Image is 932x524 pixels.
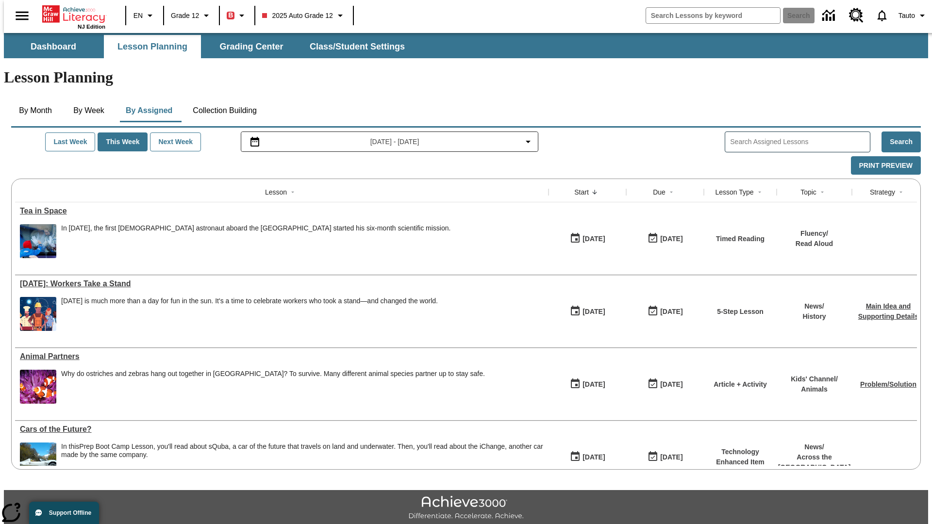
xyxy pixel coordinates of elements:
[816,186,828,198] button: Sort
[4,68,928,86] h1: Lesson Planning
[582,233,605,245] div: [DATE]
[644,375,686,393] button: 06/30/26: Last day the lesson can be accessed
[150,132,201,151] button: Next Week
[310,41,405,52] span: Class/Student Settings
[31,41,76,52] span: Dashboard
[660,233,682,245] div: [DATE]
[644,229,686,248] button: 10/12/25: Last day the lesson can be accessed
[715,187,753,197] div: Lesson Type
[754,186,766,198] button: Sort
[566,302,608,321] button: 07/23/25: First time the lesson was available
[20,224,56,258] img: An astronaut, the first from the United Kingdom to travel to the International Space Station, wav...
[644,302,686,321] button: 06/30/26: Last day the lesson can be accessed
[258,7,349,24] button: Class: 2025 Auto Grade 12, Select your class
[20,352,544,361] a: Animal Partners, Lessons
[644,448,686,466] button: 08/01/26: Last day the lesson can be accessed
[666,186,677,198] button: Sort
[870,187,895,197] div: Strategy
[796,239,833,249] p: Read Aloud
[245,136,534,147] button: Select the date range menu item
[65,99,113,122] button: By Week
[104,35,201,58] button: Lesson Planning
[791,374,838,384] p: Kids' Channel /
[61,442,543,458] testabrev: Prep Boot Camp Lesson, you'll read about sQuba, a car of the future that travels on land and unde...
[42,4,105,24] a: Home
[265,187,287,197] div: Lesson
[167,7,216,24] button: Grade: Grade 12, Select a grade
[49,509,91,516] span: Support Offline
[20,279,544,288] div: Labor Day: Workers Take a Stand
[869,3,895,28] a: Notifications
[660,451,682,463] div: [DATE]
[714,379,767,390] p: Article + Activity
[895,186,907,198] button: Sort
[646,8,780,23] input: search field
[302,35,413,58] button: Class/Student Settings
[370,137,419,147] span: [DATE] - [DATE]
[566,375,608,393] button: 07/07/25: First time the lesson was available
[653,187,666,197] div: Due
[4,35,414,58] div: SubNavbar
[791,384,838,394] p: Animals
[61,224,450,232] div: In [DATE], the first [DEMOGRAPHIC_DATA] astronaut aboard the [GEOGRAPHIC_DATA] started his six-mo...
[589,186,600,198] button: Sort
[129,7,160,24] button: Language: EN, Select a language
[20,425,544,434] div: Cars of the Future?
[843,2,869,29] a: Resource Center, Will open in new tab
[816,2,843,29] a: Data Center
[61,297,438,331] div: Labor Day is much more than a day for fun in the sun. It's a time to celebrate workers who took a...
[20,279,544,288] a: Labor Day: Workers Take a Stand, Lessons
[171,11,199,21] span: Grade 12
[5,35,102,58] button: Dashboard
[582,306,605,318] div: [DATE]
[61,224,450,258] div: In December 2015, the first British astronaut aboard the International Space Station started his ...
[4,33,928,58] div: SubNavbar
[522,136,534,147] svg: Collapse Date Range Filter
[860,380,916,388] a: Problem/Solution
[45,132,95,151] button: Last Week
[8,1,36,30] button: Open side menu
[582,451,605,463] div: [DATE]
[61,370,485,404] div: Why do ostriches and zebras hang out together in Africa? To survive. Many different animal specie...
[778,452,851,473] p: Across the [GEOGRAPHIC_DATA]
[117,41,187,52] span: Lesson Planning
[20,207,544,215] div: Tea in Space
[802,311,826,322] p: History
[20,352,544,361] div: Animal Partners
[203,35,300,58] button: Grading Center
[61,442,544,476] div: In this Prep Boot Camp Lesson, you'll read about sQuba, a car of the future that travels on land ...
[566,229,608,248] button: 10/06/25: First time the lesson was available
[882,131,921,152] button: Search
[20,442,56,476] img: High-tech automobile treading water.
[796,229,833,239] p: Fluency /
[228,9,233,21] span: B
[895,7,932,24] button: Profile/Settings
[660,378,682,391] div: [DATE]
[800,187,816,197] div: Topic
[802,301,826,311] p: News /
[29,502,99,524] button: Support Offline
[133,11,143,21] span: EN
[20,425,544,434] a: Cars of the Future? , Lessons
[61,370,485,378] div: Why do ostriches and zebras hang out together in [GEOGRAPHIC_DATA]? To survive. Many different an...
[42,3,105,30] div: Home
[899,11,915,21] span: Tauto
[778,442,851,452] p: News /
[61,297,438,305] div: [DATE] is much more than a day for fun in the sun. It's a time to celebrate workers who took a st...
[20,207,544,215] a: Tea in Space, Lessons
[716,234,765,244] p: Timed Reading
[858,302,918,320] a: Main Idea and Supporting Details
[408,496,524,521] img: Achieve3000 Differentiate Accelerate Achieve
[219,41,283,52] span: Grading Center
[660,306,682,318] div: [DATE]
[78,24,105,30] span: NJ Edition
[61,442,544,459] div: In this
[730,135,870,149] input: Search Assigned Lessons
[223,7,251,24] button: Boost Class color is red. Change class color
[20,297,56,331] img: A banner with a blue background shows an illustrated row of diverse men and women dressed in clot...
[20,370,56,404] img: Three clownfish swim around a purple anemone.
